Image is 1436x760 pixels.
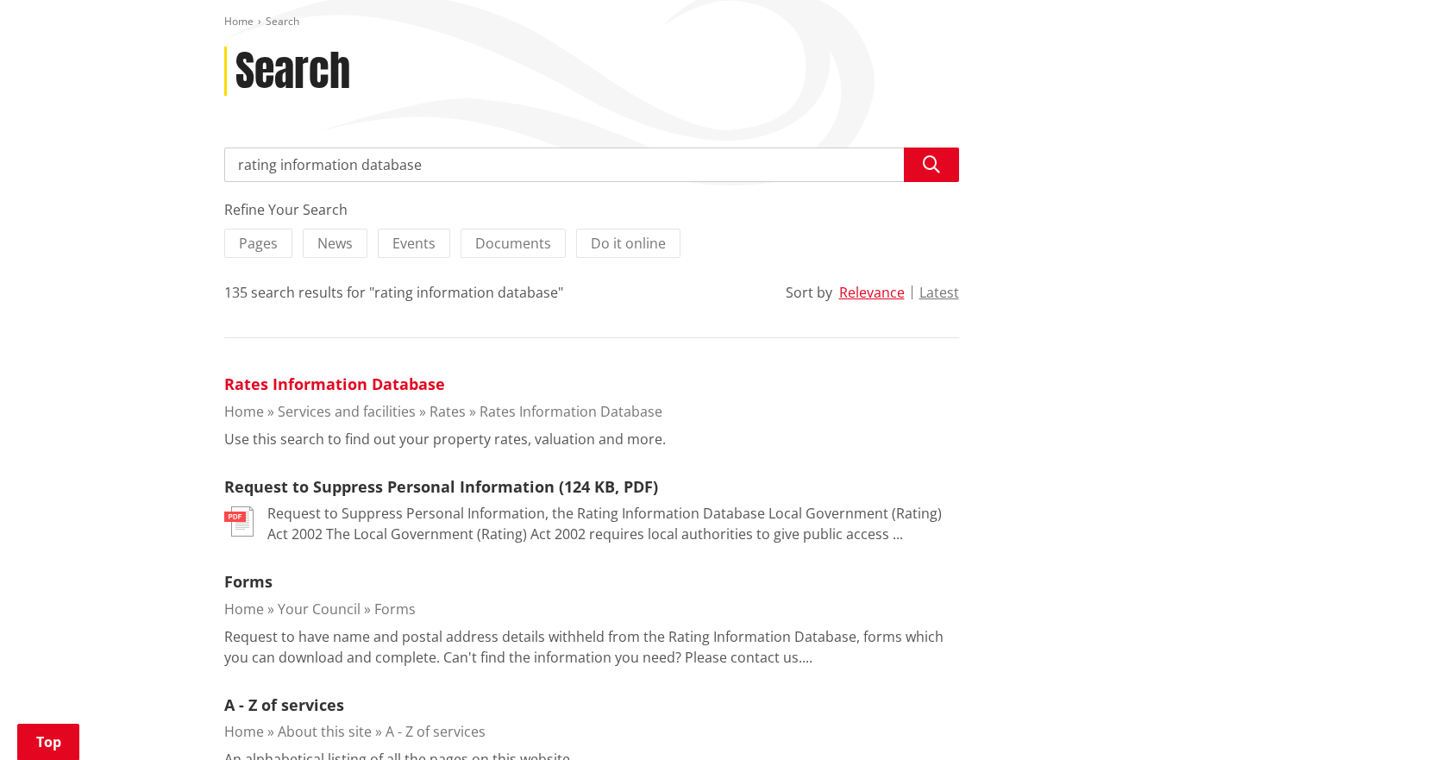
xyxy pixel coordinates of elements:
button: Latest [919,285,959,300]
a: Services and facilities [278,402,416,421]
span: News [317,234,353,253]
p: Use this search to find out your property rates, valuation and more. [224,429,666,449]
a: Home [224,600,264,619]
div: Refine Your Search [224,199,959,220]
a: Forms [374,600,416,619]
nav: breadcrumb [224,15,1213,29]
p: Request to Suppress Personal Information, the Rating Information Database Local Government (Ratin... [267,503,959,544]
a: Forms [224,571,273,592]
span: Documents [475,234,551,253]
a: Home [224,402,264,421]
a: Your Council [278,600,361,619]
div: 135 search results for "rating information database" [224,282,563,303]
a: About this site [278,722,372,741]
span: Events [392,234,436,253]
iframe: Messenger Launcher [1357,688,1419,750]
button: Relevance [839,285,905,300]
span: Pages [239,234,278,253]
a: Request to Suppress Personal Information (124 KB, PDF) [224,476,658,497]
a: Rates Information Database [224,374,445,394]
input: Search input [224,148,959,182]
p: Request to have name and postal address details withheld from the Rating Information Database, fo... [224,626,959,668]
div: Sort by [786,282,832,303]
a: A - Z of services [386,722,486,741]
h1: Search [235,47,350,97]
a: Rates [430,402,466,421]
img: document-pdf.svg [224,506,254,537]
a: A - Z of services [224,694,344,715]
span: Search [266,14,299,28]
a: Home [224,722,264,741]
a: Rates Information Database [480,402,662,421]
a: Top [17,724,79,760]
span: Do it online [591,234,666,253]
a: Home [224,14,254,28]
